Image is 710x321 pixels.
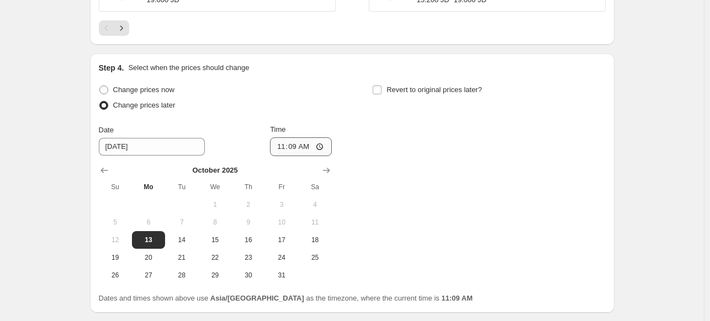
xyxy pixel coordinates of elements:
button: Wednesday October 29 2025 [198,266,231,284]
th: Friday [265,178,298,196]
th: Tuesday [165,178,198,196]
button: Wednesday October 15 2025 [198,231,231,249]
input: 12:00 [270,137,332,156]
b: Asia/[GEOGRAPHIC_DATA] [210,294,304,302]
span: 5 [103,218,128,227]
span: 27 [136,271,161,280]
button: Thursday October 2 2025 [232,196,265,213]
span: Time [270,125,285,133]
span: 17 [269,236,294,244]
button: Sunday October 5 2025 [99,213,132,231]
span: 18 [303,236,327,244]
span: Change prices now [113,85,174,94]
button: Friday October 17 2025 [265,231,298,249]
button: Saturday October 11 2025 [298,213,331,231]
button: Sunday October 19 2025 [99,249,132,266]
button: Friday October 10 2025 [265,213,298,231]
button: Tuesday October 28 2025 [165,266,198,284]
button: Sunday October 26 2025 [99,266,132,284]
button: Next [114,20,129,36]
span: 26 [103,271,128,280]
th: Monday [132,178,165,196]
button: Show previous month, September 2025 [97,163,112,178]
span: We [203,183,227,191]
span: 21 [169,253,194,262]
button: Tuesday October 14 2025 [165,231,198,249]
span: 13 [136,236,161,244]
span: Su [103,183,128,191]
span: 4 [303,200,327,209]
span: 28 [169,271,194,280]
button: Thursday October 30 2025 [232,266,265,284]
button: Monday October 20 2025 [132,249,165,266]
span: Fr [269,183,294,191]
button: Thursday October 16 2025 [232,231,265,249]
span: Dates and times shown above use as the timezone, where the current time is [99,294,473,302]
span: 19 [103,253,128,262]
button: Friday October 31 2025 [265,266,298,284]
span: Sa [303,183,327,191]
span: Mo [136,183,161,191]
span: 7 [169,218,194,227]
button: Wednesday October 1 2025 [198,196,231,213]
span: Revert to original prices later? [386,85,482,94]
button: Wednesday October 8 2025 [198,213,231,231]
th: Sunday [99,178,132,196]
span: 8 [203,218,227,227]
button: Thursday October 23 2025 [232,249,265,266]
span: 12 [103,236,128,244]
span: 10 [269,218,294,227]
button: Saturday October 25 2025 [298,249,331,266]
button: Tuesday October 7 2025 [165,213,198,231]
span: 16 [236,236,261,244]
span: 11 [303,218,327,227]
button: Today Monday October 13 2025 [132,231,165,249]
button: Thursday October 9 2025 [232,213,265,231]
span: 31 [269,271,294,280]
h2: Step 4. [99,62,124,73]
th: Wednesday [198,178,231,196]
span: Th [236,183,261,191]
button: Show next month, November 2025 [319,163,334,178]
input: 10/13/2025 [99,138,205,156]
button: Saturday October 4 2025 [298,196,331,213]
button: Monday October 6 2025 [132,213,165,231]
span: 29 [203,271,227,280]
th: Saturday [298,178,331,196]
span: Date [99,126,114,134]
button: Sunday October 12 2025 [99,231,132,249]
span: 3 [269,200,294,209]
span: 22 [203,253,227,262]
span: 9 [236,218,261,227]
span: Change prices later [113,101,176,109]
span: 14 [169,236,194,244]
p: Select when the prices should change [128,62,249,73]
button: Friday October 3 2025 [265,196,298,213]
span: 20 [136,253,161,262]
button: Saturday October 18 2025 [298,231,331,249]
span: 6 [136,218,161,227]
span: 1 [203,200,227,209]
span: 24 [269,253,294,262]
span: 15 [203,236,227,244]
b: 11:09 AM [441,294,473,302]
span: 25 [303,253,327,262]
nav: Pagination [99,20,129,36]
span: 2 [236,200,261,209]
th: Thursday [232,178,265,196]
button: Monday October 27 2025 [132,266,165,284]
span: Tu [169,183,194,191]
span: 23 [236,253,261,262]
button: Friday October 24 2025 [265,249,298,266]
button: Tuesday October 21 2025 [165,249,198,266]
span: 30 [236,271,261,280]
button: Wednesday October 22 2025 [198,249,231,266]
